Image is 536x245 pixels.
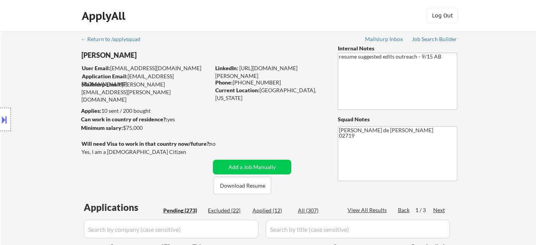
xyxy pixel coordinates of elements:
[213,160,291,174] button: Add a Job Manually
[412,36,457,44] a: Job Search Builder
[81,124,210,132] div: $75,000
[163,207,202,214] div: Pending (273)
[208,207,247,214] div: Excluded (22)
[215,65,297,79] a: [URL][DOMAIN_NAME][PERSON_NAME]
[81,148,213,156] div: Yes, I am a [DEMOGRAPHIC_DATA] Citizen
[252,207,291,214] div: Applied (12)
[82,64,210,72] div: [EMAIL_ADDRESS][DOMAIN_NAME]
[427,8,458,23] button: Log Out
[365,36,404,42] div: Mailslurp Inbox
[82,9,128,22] div: ApplyAll
[82,72,210,88] div: [EMAIL_ADDRESS][DOMAIN_NAME]
[348,206,389,214] div: View All Results
[412,36,457,42] div: Job Search Builder
[398,206,410,214] div: Back
[215,86,325,102] div: [GEOGRAPHIC_DATA], [US_STATE]
[81,36,148,42] div: ← Return to /applysquad
[298,207,337,214] div: All (307)
[215,79,325,86] div: [PHONE_NUMBER]
[81,116,208,123] div: yes
[81,36,148,44] a: ← Return to /applysquad
[84,203,161,212] div: Applications
[84,220,258,238] input: Search by company (case sensitive)
[338,45,457,52] div: Internal Notes
[215,87,259,93] strong: Current Location:
[338,116,457,123] div: Squad Notes
[365,36,404,44] a: Mailslurp Inbox
[215,65,238,71] strong: LinkedIn:
[81,50,241,60] div: [PERSON_NAME]
[209,140,232,148] div: no
[81,81,210,104] div: [PERSON_NAME][EMAIL_ADDRESS][PERSON_NAME][DOMAIN_NAME]
[433,206,446,214] div: Next
[81,140,211,147] strong: Will need Visa to work in that country now/future?:
[214,177,271,194] button: Download Resume
[266,220,450,238] input: Search by title (case sensitive)
[415,206,433,214] div: 1 / 3
[81,107,210,115] div: 10 sent / 200 bought
[215,79,233,86] strong: Phone:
